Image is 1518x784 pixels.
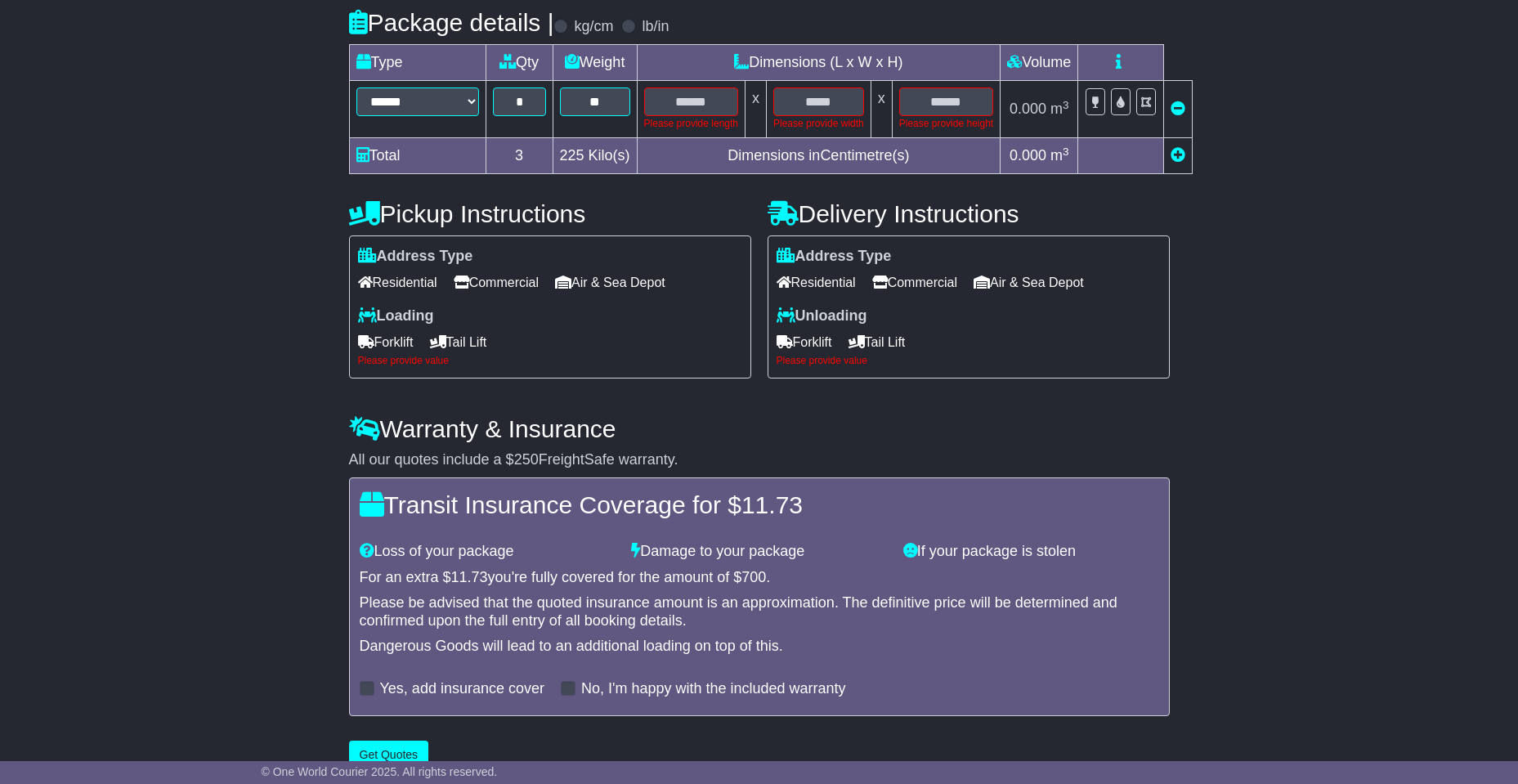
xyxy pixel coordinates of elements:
button: Get Quotes [349,741,429,769]
div: Please be advised that the quoted insurance amount is an approximation. The definitive price will... [360,594,1159,629]
h4: Package details | [349,9,554,36]
span: Tail Lift [430,329,487,355]
span: Air & Sea Depot [555,270,665,295]
label: Loading [358,307,434,325]
span: m [1050,147,1069,164]
h4: Warranty & Insurance [349,415,1170,442]
sup: 3 [1063,146,1069,158]
span: Residential [358,270,437,295]
span: 0.000 [1010,147,1046,164]
span: 0.000 [1010,101,1046,117]
span: Forklift [777,329,832,355]
label: Address Type [358,248,473,266]
label: Yes, add insurance cover [380,680,544,698]
td: Qty [486,45,553,81]
div: All our quotes include a $ FreightSafe warranty. [349,451,1170,469]
span: Residential [777,270,856,295]
td: Total [349,138,486,174]
td: x [746,81,767,138]
label: No, I'm happy with the included warranty [581,680,846,698]
td: Volume [1001,45,1078,81]
sup: 3 [1063,99,1069,111]
span: 225 [560,147,584,164]
div: Please provide value [358,355,742,366]
span: m [1050,101,1069,117]
label: kg/cm [574,18,613,36]
span: Commercial [454,270,539,295]
td: Dimensions in Centimetre(s) [637,138,1001,174]
h4: Transit Insurance Coverage for $ [360,491,1159,518]
label: Address Type [777,248,892,266]
div: Please provide width [773,116,864,131]
span: Air & Sea Depot [974,270,1084,295]
span: © One World Courier 2025. All rights reserved. [262,765,498,778]
td: x [871,81,892,138]
td: 3 [486,138,553,174]
a: Remove this item [1171,101,1185,117]
div: Damage to your package [623,543,895,561]
div: Dangerous Goods will lead to an additional loading on top of this. [360,638,1159,656]
span: 700 [741,569,766,585]
h4: Pickup Instructions [349,200,751,227]
a: Add new item [1171,147,1185,164]
div: Please provide length [644,116,738,131]
td: Kilo(s) [553,138,637,174]
div: Please provide value [777,355,1161,366]
span: 11.73 [741,491,803,518]
td: Dimensions (L x W x H) [637,45,1001,81]
div: Please provide height [899,116,993,131]
div: If your package is stolen [895,543,1167,561]
td: Type [349,45,486,81]
label: lb/in [642,18,669,36]
h4: Delivery Instructions [768,200,1170,227]
span: 250 [514,451,539,468]
div: Loss of your package [352,543,624,561]
span: Tail Lift [849,329,906,355]
td: Weight [553,45,637,81]
span: 11.73 [451,569,488,585]
label: Unloading [777,307,867,325]
span: Forklift [358,329,414,355]
div: For an extra $ you're fully covered for the amount of $ . [360,569,1159,587]
span: Commercial [872,270,957,295]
